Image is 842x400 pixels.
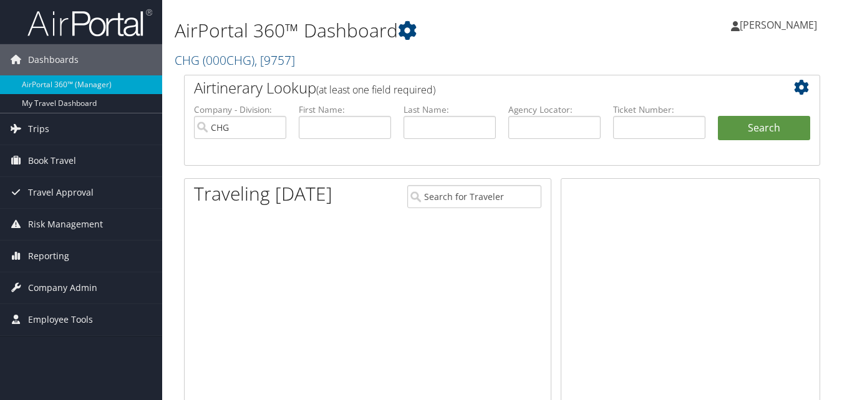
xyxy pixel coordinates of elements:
[175,52,295,69] a: CHG
[194,103,286,116] label: Company - Division:
[731,6,830,44] a: [PERSON_NAME]
[28,209,103,240] span: Risk Management
[613,103,705,116] label: Ticket Number:
[718,116,810,141] button: Search
[175,17,611,44] h1: AirPortal 360™ Dashboard
[28,304,93,335] span: Employee Tools
[28,44,79,75] span: Dashboards
[740,18,817,32] span: [PERSON_NAME]
[203,52,254,69] span: ( 000CHG )
[27,8,152,37] img: airportal-logo.png
[28,272,97,303] span: Company Admin
[28,145,76,176] span: Book Travel
[299,103,391,116] label: First Name:
[28,177,94,208] span: Travel Approval
[316,83,435,97] span: (at least one field required)
[28,240,69,272] span: Reporting
[194,77,757,98] h2: Airtinerary Lookup
[407,185,541,208] input: Search for Traveler
[194,181,332,207] h1: Traveling [DATE]
[254,52,295,69] span: , [ 9757 ]
[508,103,601,116] label: Agency Locator:
[28,113,49,145] span: Trips
[404,103,496,116] label: Last Name:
